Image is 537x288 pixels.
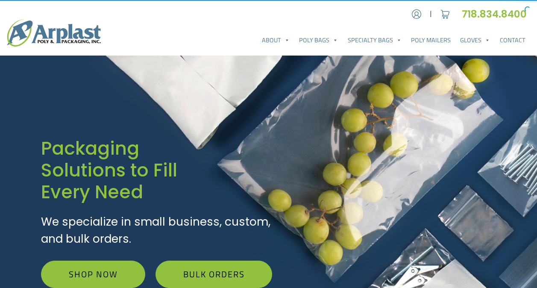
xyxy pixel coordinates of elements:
[156,261,272,288] a: Bulk Orders
[7,20,101,47] img: logo
[41,138,272,203] h1: Packaging Solutions to Fill Every Need
[343,32,406,49] a: Specialty Bags
[462,7,530,21] a: 718.834.8400
[406,32,455,49] a: Poly Mailers
[495,32,530,49] a: Contact
[455,32,495,49] a: Gloves
[294,32,343,49] a: Poly Bags
[257,32,294,49] a: About
[430,9,432,19] span: |
[41,261,145,288] a: Shop Now
[41,213,272,247] p: We specialize in small business, custom, and bulk orders.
